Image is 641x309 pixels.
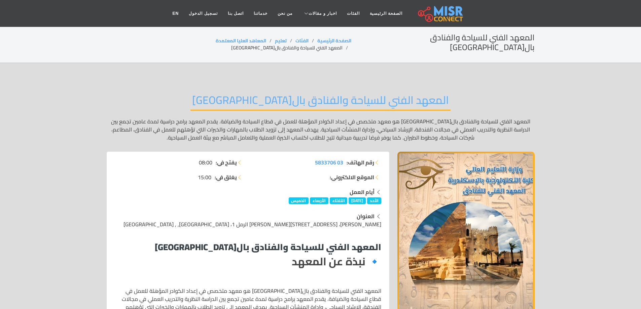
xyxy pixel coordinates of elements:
[198,173,211,181] span: 15:00
[317,36,351,45] a: الصفحة الرئيسية
[315,157,343,167] span: 03 5833706
[199,158,212,166] span: 08:00
[223,7,249,20] a: اتصل بنا
[349,197,366,204] span: [DATE]
[184,7,222,20] a: تسجيل الدخول
[289,197,309,204] span: الخميس
[295,36,309,45] a: الفئات
[231,44,351,51] li: المعهد الفني للسياحة والفنادق بال[GEOGRAPHIC_DATA]
[292,251,381,271] strong: 🔹 نبذة عن المعهد
[275,36,287,45] a: تعليم
[365,7,407,20] a: الصفحة الرئيسية
[310,197,328,204] span: الأربعاء
[190,93,451,111] h2: المعهد الفني للسياحة والفنادق بال[GEOGRAPHIC_DATA]
[342,7,365,20] a: الفئات
[216,36,266,45] a: المعاهد العليا المعتمدة
[123,219,381,229] span: [PERSON_NAME]، [STREET_ADDRESS][PERSON_NAME] الرمل 1، [GEOGRAPHIC_DATA], , [GEOGRAPHIC_DATA]
[273,7,297,20] a: من نحن
[168,7,184,20] a: EN
[215,173,237,181] strong: يغلق في:
[347,158,374,166] strong: رقم الهاتف:
[309,10,337,16] span: اخبار و مقالات
[249,7,273,20] a: خدماتنا
[330,173,374,181] strong: الموقع الالكتروني:
[351,33,534,52] h2: المعهد الفني للسياحة والفنادق بال[GEOGRAPHIC_DATA]
[297,7,342,20] a: اخبار و مقالات
[330,197,348,204] span: الثلاثاء
[107,117,535,142] p: المعهد الفني للسياحة والفنادق بال[GEOGRAPHIC_DATA] هو معهد متخصص في إعداد الكوادر المؤهلة للعمل ف...
[315,158,343,166] a: 03 5833706
[418,5,463,22] img: main.misr_connect
[155,239,381,255] strong: المعهد الفني للسياحة والفنادق بال[GEOGRAPHIC_DATA]
[350,187,375,197] strong: أيام العمل
[367,197,381,204] span: الأحد
[357,211,375,221] strong: العنوان
[216,158,237,166] strong: يفتح في:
